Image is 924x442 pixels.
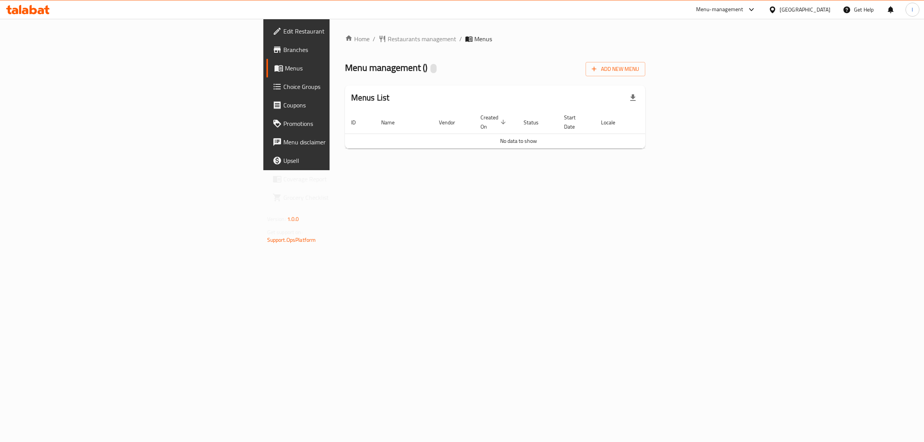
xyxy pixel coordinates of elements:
a: Choice Groups [266,77,418,96]
span: Restaurants management [388,34,456,44]
a: Menus [266,59,418,77]
span: Start Date [564,113,586,131]
span: Menus [474,34,492,44]
span: Menus [285,64,412,73]
a: Coupons [266,96,418,114]
button: Add New Menu [586,62,645,76]
div: [GEOGRAPHIC_DATA] [780,5,830,14]
span: Upsell [283,156,412,165]
a: Support.OpsPlatform [267,235,316,245]
span: Status [524,118,549,127]
span: Add New Menu [592,64,639,74]
span: Promotions [283,119,412,128]
h2: Menus List [351,92,390,104]
a: Menu disclaimer [266,133,418,151]
span: Locale [601,118,625,127]
div: Menu-management [696,5,743,14]
span: Menu management ( ) [345,59,427,76]
span: Vendor [439,118,465,127]
li: / [459,34,462,44]
nav: breadcrumb [345,34,646,44]
a: Edit Restaurant [266,22,418,40]
a: Grocery Checklist [266,188,418,207]
span: Created On [480,113,508,131]
span: Name [381,118,405,127]
span: Menu disclaimer [283,137,412,147]
th: Actions [634,110,692,134]
table: enhanced table [345,110,692,149]
span: Version: [267,214,286,224]
span: 1.0.0 [287,214,299,224]
span: Edit Restaurant [283,27,412,36]
span: Grocery Checklist [283,193,412,202]
span: Coverage Report [283,174,412,184]
a: Branches [266,40,418,59]
a: Coverage Report [266,170,418,188]
span: Choice Groups [283,82,412,91]
span: ID [351,118,366,127]
a: Promotions [266,114,418,133]
div: Export file [624,89,642,107]
a: Upsell [266,151,418,170]
span: Coupons [283,100,412,110]
span: Branches [283,45,412,54]
span: No data to show [500,136,537,146]
span: Get support on: [267,227,303,237]
span: l [912,5,913,14]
